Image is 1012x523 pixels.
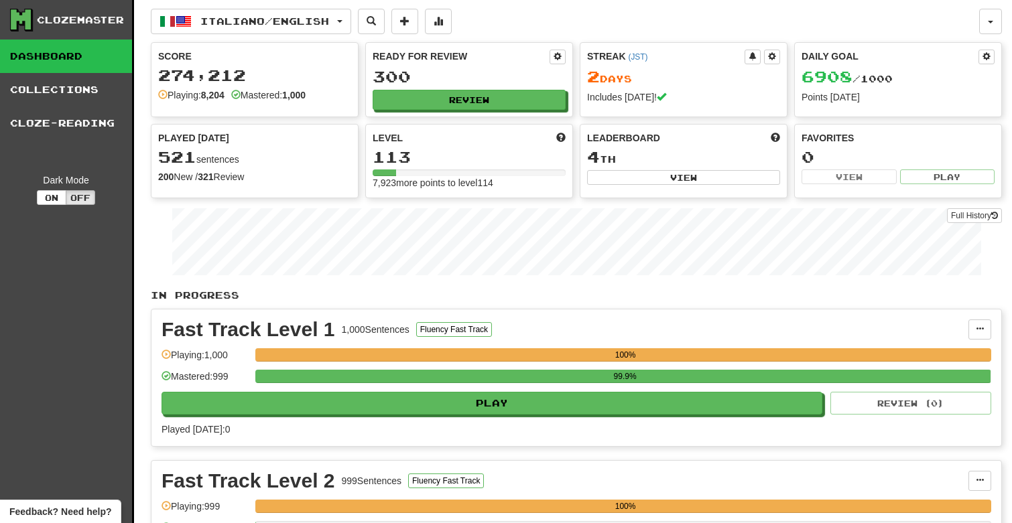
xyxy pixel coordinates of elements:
[282,90,306,100] strong: 1,000
[802,169,897,184] button: View
[151,289,1002,302] p: In Progress
[10,173,122,187] div: Dark Mode
[556,131,566,145] span: Score more points to level up
[587,131,660,145] span: Leaderboard
[628,52,647,62] a: (JST)
[373,131,403,145] span: Level
[587,149,780,166] div: th
[408,473,484,488] button: Fluency Fast Track
[162,319,335,340] div: Fast Track Level 1
[587,147,600,166] span: 4
[373,68,566,85] div: 300
[416,322,492,337] button: Fluency Fast Track
[162,392,822,415] button: Play
[231,88,306,102] div: Mastered:
[587,170,780,185] button: View
[900,169,995,184] button: Play
[37,13,124,27] div: Clozemaster
[802,90,995,104] div: Points [DATE]
[259,370,991,383] div: 99.9%
[342,474,402,488] div: 999 Sentences
[587,90,780,104] div: Includes [DATE]!
[158,131,229,145] span: Played [DATE]
[358,9,385,34] button: Search sentences
[158,171,174,182] strong: 200
[151,9,351,34] button: Italiano/English
[162,471,335,491] div: Fast Track Level 2
[259,348,991,362] div: 100%
[373,176,566,190] div: 7,923 more points to level 114
[162,424,230,435] span: Played [DATE]: 0
[158,170,351,183] div: New / Review
[802,131,995,145] div: Favorites
[158,67,351,84] div: 274,212
[162,500,249,522] div: Playing: 999
[9,505,111,518] span: Open feedback widget
[158,50,351,63] div: Score
[587,50,745,63] div: Streak
[802,50,978,64] div: Daily Goal
[66,190,95,205] button: Off
[425,9,452,34] button: More stats
[373,149,566,165] div: 113
[373,50,550,63] div: Ready for Review
[158,88,225,102] div: Playing:
[802,67,852,86] span: 6908
[830,392,991,415] button: Review (0)
[158,149,351,166] div: sentences
[373,90,566,110] button: Review
[162,370,249,392] div: Mastered: 999
[37,190,66,205] button: On
[802,149,995,165] div: 0
[391,9,418,34] button: Add sentence to collection
[162,348,249,370] div: Playing: 1,000
[198,171,213,182] strong: 321
[771,131,780,145] span: This week in points, UTC
[342,323,409,336] div: 1,000 Sentences
[947,208,1002,223] a: Full History
[201,90,225,100] strong: 8,204
[802,73,893,84] span: / 1000
[587,67,600,86] span: 2
[200,15,329,27] span: Italiano / English
[158,147,196,166] span: 521
[587,68,780,86] div: Day s
[259,500,991,513] div: 100%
